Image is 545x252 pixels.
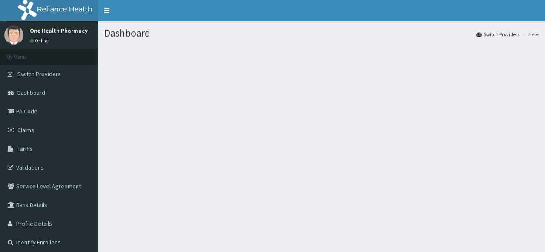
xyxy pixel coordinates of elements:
[17,70,61,78] span: Switch Providers
[17,145,33,153] span: Tariffs
[476,31,519,38] a: Switch Providers
[520,31,539,38] li: Here
[17,89,45,96] span: Dashboard
[30,28,88,34] p: One Health Pharmacy
[17,126,34,134] span: Claims
[30,38,50,44] a: Online
[4,25,23,45] img: User Image
[104,28,539,39] h1: Dashboard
